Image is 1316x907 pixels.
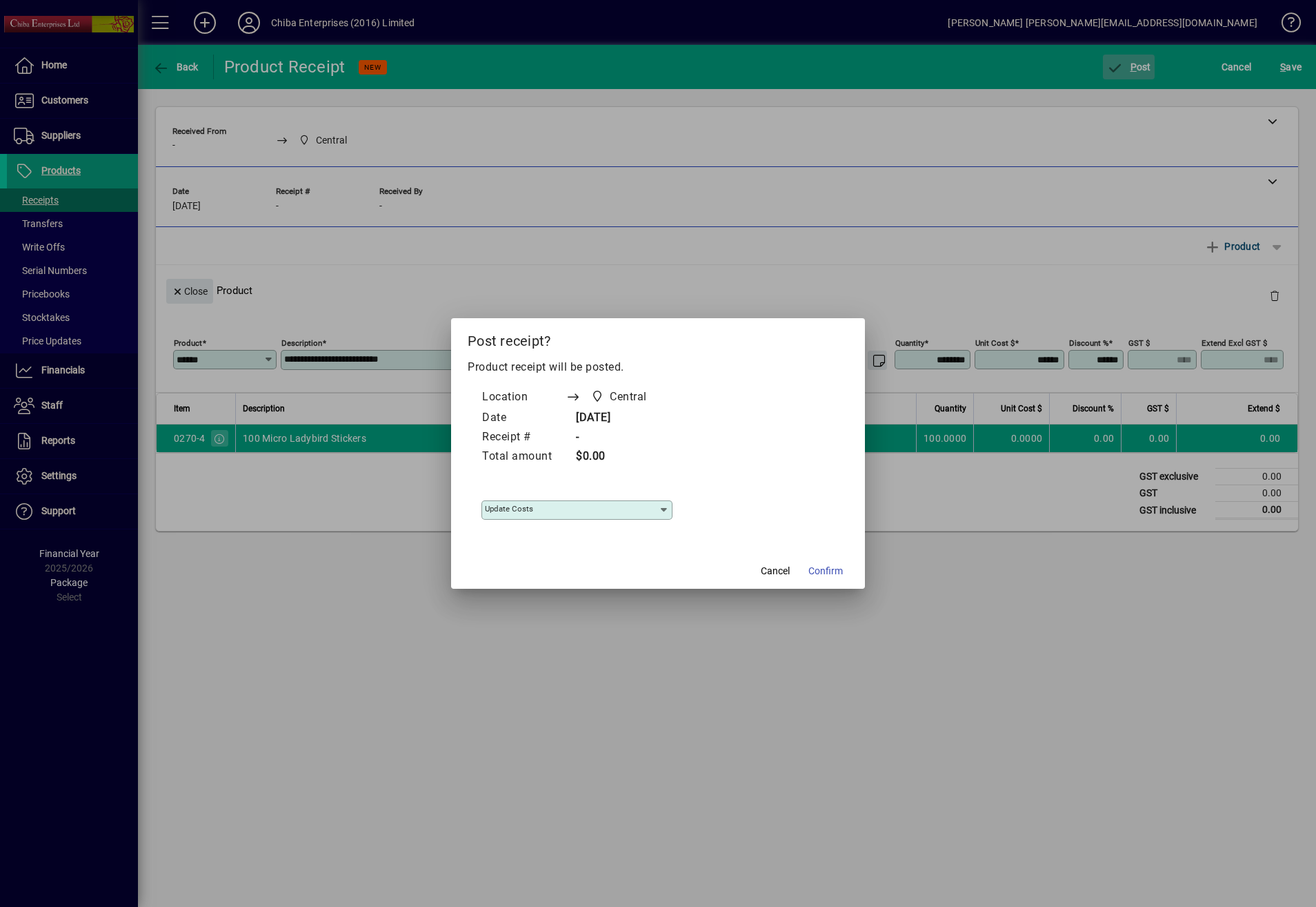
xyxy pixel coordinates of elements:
[481,409,566,428] td: Date
[451,318,865,358] h2: Post receipt?
[566,447,673,467] td: $0.00
[587,387,652,407] span: Central
[753,558,797,583] button: Cancel
[566,409,673,428] td: [DATE]
[761,564,790,578] span: Cancel
[468,359,848,376] p: Product receipt will be posted.
[566,428,673,447] td: -
[485,504,533,514] mat-label: Update costs
[481,428,566,447] td: Receipt #
[481,447,566,467] td: Total amount
[481,387,566,409] td: Location
[803,558,848,583] button: Confirm
[808,564,843,578] span: Confirm
[610,389,647,405] span: Central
